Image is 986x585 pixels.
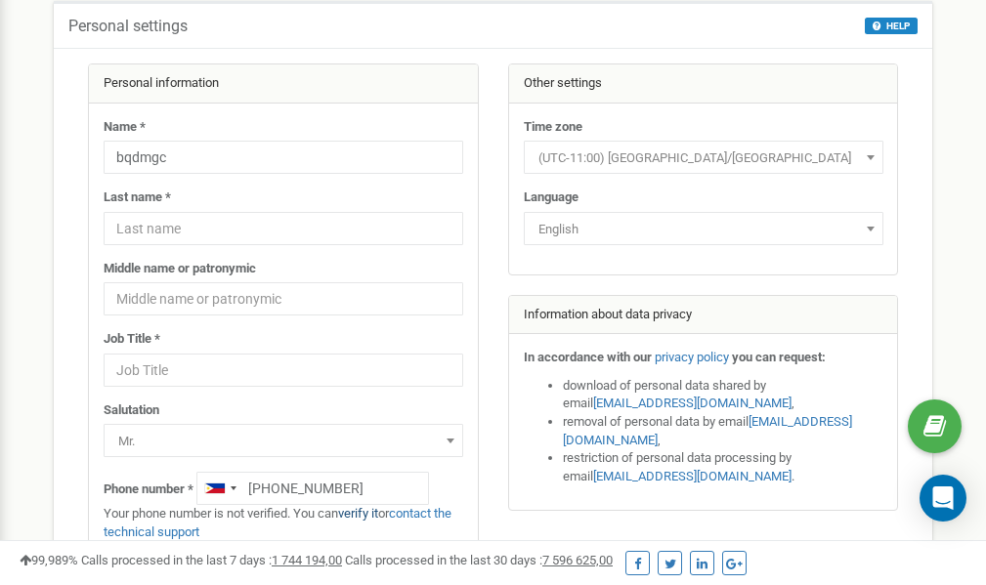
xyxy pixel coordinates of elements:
[104,424,463,457] span: Mr.
[20,553,78,567] span: 99,989%
[68,18,188,35] h5: Personal settings
[104,118,146,137] label: Name *
[509,296,898,335] div: Information about data privacy
[524,350,652,364] strong: In accordance with our
[920,475,966,522] div: Open Intercom Messenger
[338,506,378,521] a: verify it
[524,118,582,137] label: Time zone
[563,449,883,485] li: restriction of personal data processing by email .
[563,413,883,449] li: removal of personal data by email ,
[345,553,613,567] span: Calls processed in the last 30 days :
[104,282,463,315] input: Middle name or patronymic
[524,141,883,174] span: (UTC-11:00) Pacific/Midway
[563,377,883,413] li: download of personal data shared by email ,
[110,428,456,455] span: Mr.
[104,141,463,174] input: Name
[104,212,463,245] input: Last name
[272,553,342,567] u: 1 744 194,00
[104,188,171,207] label: Last name *
[104,401,159,420] label: Salutation
[542,553,613,567] u: 7 596 625,00
[104,260,256,278] label: Middle name or patronymic
[104,354,463,387] input: Job Title
[104,330,160,349] label: Job Title *
[104,481,193,499] label: Phone number *
[524,212,883,245] span: English
[655,350,729,364] a: privacy policy
[81,553,342,567] span: Calls processed in the last 7 days :
[104,505,463,541] p: Your phone number is not verified. You can or
[196,472,429,505] input: +1-800-555-55-55
[104,506,451,539] a: contact the technical support
[509,64,898,104] div: Other settings
[531,145,877,172] span: (UTC-11:00) Pacific/Midway
[593,396,792,410] a: [EMAIL_ADDRESS][DOMAIN_NAME]
[524,188,579,207] label: Language
[197,473,242,504] div: Telephone country code
[865,18,918,34] button: HELP
[593,469,792,483] a: [EMAIL_ADDRESS][DOMAIN_NAME]
[563,414,852,447] a: [EMAIL_ADDRESS][DOMAIN_NAME]
[732,350,826,364] strong: you can request:
[89,64,478,104] div: Personal information
[531,216,877,243] span: English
